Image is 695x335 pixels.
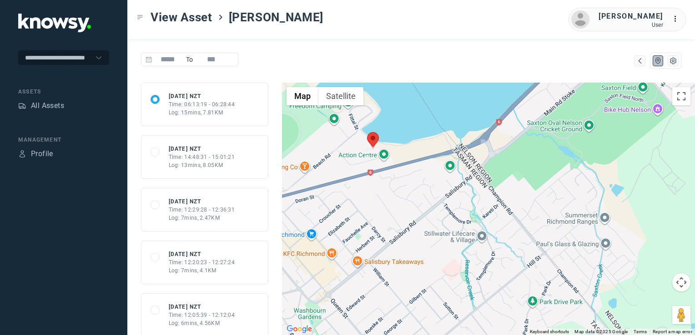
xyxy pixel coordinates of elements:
div: Time: 12:29:28 - 12:36:31 [169,206,235,214]
div: > [217,14,224,21]
div: [DATE] NZT [169,145,235,153]
div: Log: 6mins, 4.56KM [169,319,235,327]
img: avatar.png [571,10,589,29]
a: Open this area in Google Maps (opens a new window) [284,323,314,335]
button: Toggle fullscreen view [672,87,690,105]
div: Management [18,136,109,144]
button: Show satellite imagery [318,87,363,105]
div: Time: 06:13:19 - 06:28:44 [169,100,235,108]
div: Assets [18,88,109,96]
button: Show street map [287,87,318,105]
img: Google [284,323,314,335]
div: Log: 15mins, 7.81KM [169,108,235,117]
div: [DATE] NZT [169,250,235,258]
a: Terms [634,329,647,334]
div: Profile [18,150,26,158]
span: Map data ©2025 Google [574,329,628,334]
div: Toggle Menu [137,14,143,20]
div: [DATE] NZT [169,303,235,311]
div: : [672,14,683,25]
button: Drag Pegman onto the map to open Street View [672,306,690,324]
div: Log: 7mins, 4.1KM [169,266,235,275]
a: ProfileProfile [18,148,53,159]
div: Map [636,57,644,65]
div: Profile [31,148,53,159]
div: Assets [18,102,26,110]
span: To [184,53,196,66]
div: [DATE] NZT [169,197,235,206]
div: Map [654,57,662,65]
div: [PERSON_NAME] [599,11,663,22]
span: View Asset [151,9,212,25]
div: Time: 12:05:39 - 12:12:04 [169,311,235,319]
span: [PERSON_NAME] [229,9,323,25]
div: Log: 13mins, 8.05KM [169,161,235,169]
div: Time: 14:48:31 - 15:01:21 [169,153,235,161]
div: : [672,14,683,26]
button: Keyboard shortcuts [530,329,569,335]
div: Log: 7mins, 2.47KM [169,214,235,222]
div: Time: 12:20:23 - 12:27:24 [169,258,235,266]
img: Application Logo [18,14,91,32]
a: Report a map error [653,329,692,334]
div: List [669,57,677,65]
div: [DATE] NZT [169,92,235,100]
a: AssetsAll Assets [18,100,64,111]
button: Map camera controls [672,273,690,291]
tspan: ... [673,15,682,22]
div: All Assets [31,100,64,111]
div: User [599,22,663,28]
